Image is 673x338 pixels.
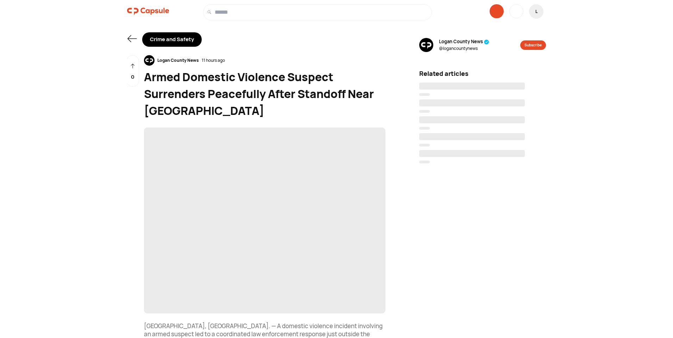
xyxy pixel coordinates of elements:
span: ‌ [419,144,430,147]
span: ‌ [419,99,525,106]
div: Crime and Safety [142,32,202,47]
div: Related articles [419,69,546,78]
span: ‌ [144,128,385,313]
span: @ logancountynews [439,45,489,52]
span: ‌ [419,83,525,90]
span: ‌ [419,93,430,96]
img: tick [484,39,489,45]
div: Armed Domestic Violence Suspect Surrenders Peacefully After Standoff Near [GEOGRAPHIC_DATA] [144,69,385,119]
img: resizeImage [144,55,155,66]
span: ‌ [419,133,525,140]
div: 11 hours ago [202,57,225,64]
p: 0 [131,73,134,81]
span: ‌ [419,127,430,130]
div: L [535,8,537,15]
img: logo [127,4,169,18]
span: ‌ [419,150,525,157]
button: Subscribe [520,40,546,50]
span: ‌ [419,116,525,123]
a: logo [127,4,169,20]
span: ‌ [419,110,430,113]
img: resizeImage [419,38,433,52]
span: ‌ [419,161,430,163]
span: Logan County News [439,38,489,45]
div: Logan County News [155,57,202,64]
